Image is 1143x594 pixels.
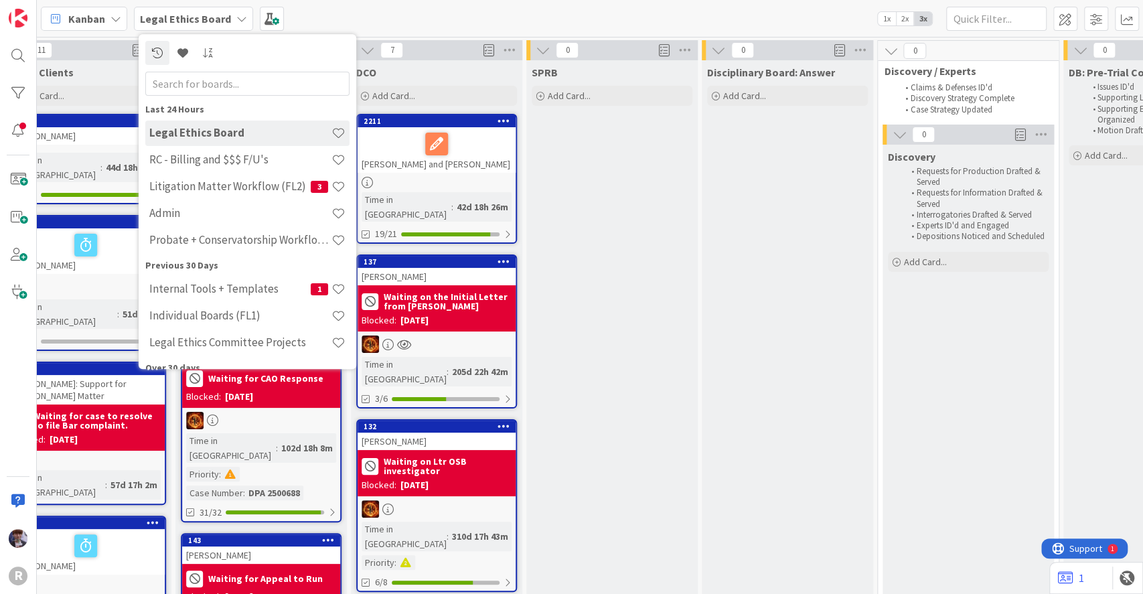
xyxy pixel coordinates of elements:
[7,375,165,404] div: [PERSON_NAME]: Support for [PERSON_NAME] Matter
[149,234,331,247] h4: Probate + Conservatorship Workflow (FL2)
[11,470,105,500] div: Time in [GEOGRAPHIC_DATA]
[107,477,161,492] div: 57d 17h 2m
[898,93,1043,104] li: Discovery Strategy Complete
[28,2,61,18] span: Support
[149,153,331,167] h4: RC - Billing and $$$ F/U's
[451,200,453,214] span: :
[548,90,591,102] span: Add Card...
[21,90,64,102] span: Add Card...
[362,555,394,570] div: Priority
[311,181,328,193] span: 3
[904,188,1047,210] li: Requests for Information Drafted & Served
[914,12,932,25] span: 3x
[13,117,165,126] div: 2279
[186,486,243,500] div: Case Number
[188,536,340,545] div: 143
[362,313,396,327] div: Blocked:
[149,309,331,323] h4: Individual Boards (FL1)
[145,72,350,96] input: Search for boards...
[888,150,935,163] span: Discovery
[9,529,27,548] img: ML
[186,412,204,429] img: TR
[278,441,336,455] div: 102d 18h 8m
[13,518,165,528] div: 130
[898,104,1043,115] li: Case Strategy Updated
[33,411,161,430] b: Waiting for case to resolve to file Bar complaint.
[356,254,517,409] a: 137[PERSON_NAME]Waiting on the Initial Letter from [PERSON_NAME]Blocked:[DATE]TRTime in [GEOGRAPH...
[896,12,914,25] span: 2x
[447,364,449,379] span: :
[5,66,74,79] span: Advice Clients
[904,210,1047,220] li: Interrogatories Drafted & Served
[7,115,165,145] div: 2279[PERSON_NAME]
[7,363,165,375] div: 2165
[904,231,1047,242] li: Depositions Noticed and Scheduled
[362,500,379,518] img: TR
[5,362,166,505] a: 2165[PERSON_NAME]: Support for [PERSON_NAME] MatterWaiting for case to resolve to file Bar compla...
[1058,570,1084,586] a: 1
[50,433,78,447] div: [DATE]
[364,117,516,126] div: 2211
[11,299,117,329] div: Time in [GEOGRAPHIC_DATA]
[7,228,165,274] div: [PERSON_NAME]
[449,529,512,544] div: 310d 17h 43m
[182,534,340,564] div: 143[PERSON_NAME]
[243,486,245,500] span: :
[358,115,516,173] div: 2211[PERSON_NAME] and [PERSON_NAME]
[394,555,396,570] span: :
[362,357,447,386] div: Time in [GEOGRAPHIC_DATA]
[1093,42,1116,58] span: 0
[356,114,517,244] a: 2211[PERSON_NAME] and [PERSON_NAME]Time in [GEOGRAPHIC_DATA]:42d 18h 26m19/21
[358,421,516,450] div: 132[PERSON_NAME]
[358,256,516,268] div: 137
[358,433,516,450] div: [PERSON_NAME]
[219,467,221,481] span: :
[723,90,766,102] span: Add Card...
[29,42,52,58] span: 11
[364,257,516,267] div: 137
[5,215,166,351] a: 2219[PERSON_NAME]Time in [GEOGRAPHIC_DATA]:51d 30m
[208,574,323,583] b: Waiting for Appeal to Run
[182,546,340,564] div: [PERSON_NAME]
[380,42,403,58] span: 7
[149,336,331,350] h4: Legal Ethics Committee Projects
[358,268,516,285] div: [PERSON_NAME]
[100,160,102,175] span: :
[225,390,253,404] div: [DATE]
[7,115,165,127] div: 2279
[358,421,516,433] div: 132
[449,364,512,379] div: 205d 22h 42m
[200,506,222,520] span: 31/32
[375,392,388,406] span: 3/6
[5,114,166,204] a: 2279[PERSON_NAME]Time in [GEOGRAPHIC_DATA]:44d 18h 45m
[707,66,835,79] span: Disciplinary Board: Answer
[358,127,516,173] div: [PERSON_NAME] and [PERSON_NAME]
[117,307,119,321] span: :
[731,42,754,58] span: 0
[912,127,935,143] span: 0
[70,5,73,16] div: 1
[384,292,512,311] b: Waiting on the Initial Letter from [PERSON_NAME]
[384,457,512,475] b: Waiting on Ltr OSB investigator
[356,66,376,79] span: DCO
[208,374,323,383] b: Waiting for CAO Response
[7,216,165,274] div: 2219[PERSON_NAME]
[11,153,100,182] div: Time in [GEOGRAPHIC_DATA]
[904,220,1047,231] li: Experts ID'd and Engaged
[946,7,1047,31] input: Quick Filter...
[904,256,947,268] span: Add Card...
[885,64,1042,78] span: Discovery / Experts
[904,166,1047,188] li: Requests for Production Drafted & Served
[447,529,449,544] span: :
[358,336,516,353] div: TR
[7,529,165,575] div: [PERSON_NAME]
[149,283,311,296] h4: Internal Tools + Templates
[375,227,397,241] span: 19/21
[364,422,516,431] div: 132
[453,200,512,214] div: 42d 18h 26m
[7,216,165,228] div: 2219
[149,180,311,194] h4: Litigation Matter Workflow (FL2)
[9,567,27,585] div: R
[102,160,161,175] div: 44d 18h 45m
[145,102,350,117] div: Last 24 Hours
